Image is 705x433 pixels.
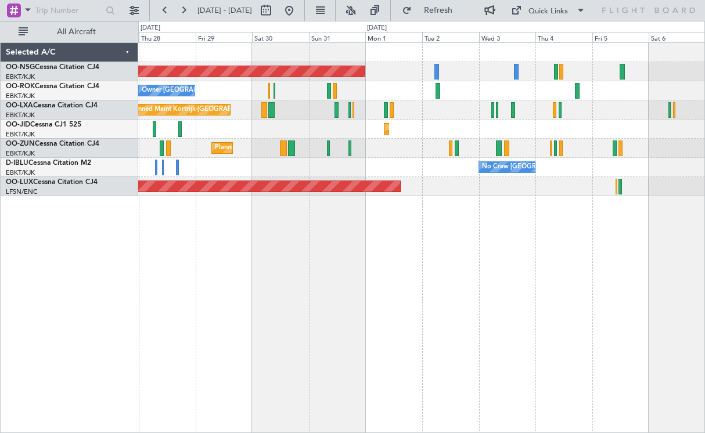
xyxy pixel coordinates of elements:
span: All Aircraft [30,28,123,36]
a: OO-NSGCessna Citation CJ4 [6,64,99,71]
button: Refresh [397,1,466,20]
a: D-IBLUCessna Citation M2 [6,160,91,167]
div: Quick Links [528,6,568,17]
span: OO-NSG [6,64,35,71]
a: OO-LXACessna Citation CJ4 [6,102,98,109]
div: Thu 28 [139,32,196,42]
a: OO-ROKCessna Citation CJ4 [6,83,99,90]
span: OO-ZUN [6,140,35,147]
span: [DATE] - [DATE] [197,5,252,16]
span: D-IBLU [6,160,28,167]
div: Thu 4 [535,32,592,42]
span: Refresh [414,6,463,15]
a: EBKT/KJK [6,149,35,158]
a: EBKT/KJK [6,111,35,120]
span: OO-JID [6,121,30,128]
a: EBKT/KJK [6,130,35,139]
a: OO-JIDCessna CJ1 525 [6,121,81,128]
a: EBKT/KJK [6,73,35,81]
button: All Aircraft [13,23,126,41]
a: EBKT/KJK [6,168,35,177]
div: Fri 29 [196,32,253,42]
a: OO-LUXCessna Citation CJ4 [6,179,98,186]
div: Wed 3 [479,32,536,42]
div: Planned Maint Kortrijk-[GEOGRAPHIC_DATA] [215,139,350,157]
span: OO-ROK [6,83,35,90]
a: LFSN/ENC [6,187,38,196]
div: Planned Maint Kortrijk-[GEOGRAPHIC_DATA] [387,120,523,138]
div: Mon 1 [365,32,422,42]
div: Sat 30 [252,32,309,42]
span: OO-LXA [6,102,33,109]
div: Planned Maint Kortrijk-[GEOGRAPHIC_DATA] [129,101,264,118]
div: No Crew [GEOGRAPHIC_DATA] ([GEOGRAPHIC_DATA] National) [482,158,677,176]
a: EBKT/KJK [6,92,35,100]
a: OO-ZUNCessna Citation CJ4 [6,140,99,147]
div: Sun 31 [309,32,366,42]
div: Tue 2 [422,32,479,42]
input: Trip Number [35,2,102,19]
div: [DATE] [141,23,160,33]
div: Owner [GEOGRAPHIC_DATA]-[GEOGRAPHIC_DATA] [142,82,298,99]
button: Quick Links [505,1,591,20]
div: Fri 5 [592,32,649,42]
div: [DATE] [367,23,387,33]
span: OO-LUX [6,179,33,186]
